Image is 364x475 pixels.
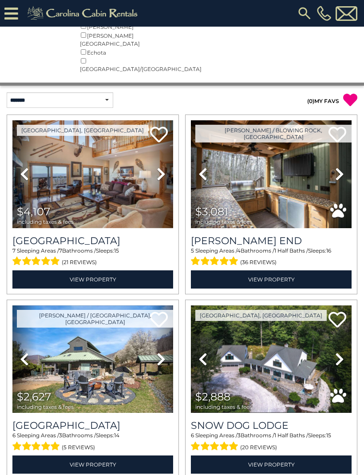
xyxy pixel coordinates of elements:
[23,4,145,22] img: Khaki-logo.png
[17,125,148,136] a: [GEOGRAPHIC_DATA], [GEOGRAPHIC_DATA]
[12,235,173,247] a: [GEOGRAPHIC_DATA]
[12,420,173,431] h3: Bluff View Farm
[326,432,331,439] span: 15
[307,98,339,104] a: (0)MY FAVS
[237,247,241,254] span: 4
[12,305,173,413] img: thumbnail_166194247.jpeg
[326,247,331,254] span: 16
[297,5,313,21] img: search-regular.svg
[12,247,16,254] span: 7
[191,247,352,268] div: Sleeping Areas / Bathrooms / Sleeps:
[195,205,228,218] span: $3,081
[59,432,62,439] span: 3
[12,431,173,453] div: Sleeping Areas / Bathrooms / Sleeps:
[150,126,168,145] a: Add to favorites
[240,257,277,268] span: (36 reviews)
[17,310,173,328] a: [PERSON_NAME] / [GEOGRAPHIC_DATA], [GEOGRAPHIC_DATA]
[17,205,50,218] span: $4,107
[191,247,194,254] span: 5
[191,235,352,247] h3: Moss End
[191,432,194,439] span: 6
[195,125,352,142] a: [PERSON_NAME] / Blowing Rock, [GEOGRAPHIC_DATA]
[12,120,173,228] img: thumbnail_163268257.jpeg
[191,120,352,228] img: thumbnail_163280363.jpeg
[191,420,352,431] a: Snow Dog Lodge
[195,390,230,403] span: $2,888
[309,98,313,104] span: 0
[114,247,119,254] span: 15
[17,404,74,410] span: including taxes & fees
[80,47,144,56] div: Echota
[62,257,97,268] span: (21 reviews)
[191,455,352,474] a: View Property
[59,247,62,254] span: 7
[195,310,327,321] a: [GEOGRAPHIC_DATA], [GEOGRAPHIC_DATA]
[114,432,119,439] span: 14
[195,404,252,410] span: including taxes & fees
[191,270,352,289] a: View Property
[191,305,352,413] img: thumbnail_163275111.png
[240,442,277,453] span: (20 reviews)
[237,432,241,439] span: 3
[62,442,95,453] span: (5 reviews)
[191,431,352,453] div: Sleeping Areas / Bathrooms / Sleeps:
[17,390,51,403] span: $2,627
[307,98,314,104] span: ( )
[12,432,16,439] span: 6
[12,270,173,289] a: View Property
[328,311,346,330] a: Add to favorites
[274,247,308,254] span: 1 Half Baths /
[12,455,173,474] a: View Property
[17,219,74,225] span: including taxes & fees
[195,219,252,225] span: including taxes & fees
[12,235,173,247] h3: Southern Star Lodge
[274,432,308,439] span: 1 Half Baths /
[80,56,144,73] div: [GEOGRAPHIC_DATA]/[GEOGRAPHIC_DATA]
[80,31,144,47] div: [PERSON_NAME][GEOGRAPHIC_DATA]
[12,420,173,431] a: [GEOGRAPHIC_DATA]
[315,6,333,21] a: [PHONE_NUMBER]
[191,235,352,247] a: [PERSON_NAME] End
[12,247,173,268] div: Sleeping Areas / Bathrooms / Sleeps:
